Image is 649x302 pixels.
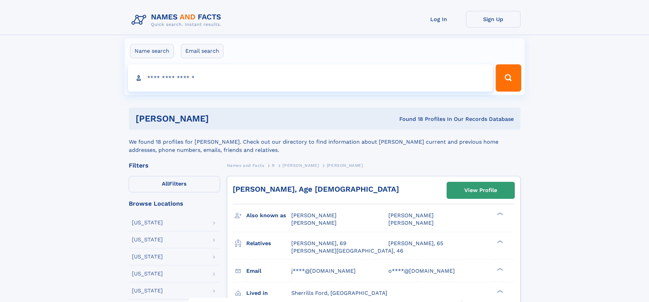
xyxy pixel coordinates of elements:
[132,237,163,242] div: [US_STATE]
[304,115,514,123] div: Found 18 Profiles In Our Records Database
[227,161,264,170] a: Names and Facts
[233,185,399,193] a: [PERSON_NAME], Age [DEMOGRAPHIC_DATA]
[412,11,466,28] a: Log In
[291,290,387,296] span: Sherrills Ford, [GEOGRAPHIC_DATA]
[282,163,319,168] span: [PERSON_NAME]
[132,254,163,259] div: [US_STATE]
[466,11,521,28] a: Sign Up
[495,267,504,271] div: ❯
[388,240,443,247] a: [PERSON_NAME], 65
[130,44,174,58] label: Name search
[496,64,521,92] button: Search Button
[246,265,291,277] h3: Email
[129,162,220,169] div: Filters
[129,11,227,29] img: Logo Names and Facts
[495,239,504,244] div: ❯
[282,161,319,170] a: [PERSON_NAME]
[291,240,346,247] a: [PERSON_NAME], 69
[291,212,337,219] span: [PERSON_NAME]
[291,220,337,226] span: [PERSON_NAME]
[447,182,514,198] a: View Profile
[132,288,163,293] div: [US_STATE]
[181,44,223,58] label: Email search
[495,289,504,293] div: ❯
[132,220,163,225] div: [US_STATE]
[272,163,275,168] span: R
[464,182,497,198] div: View Profile
[327,163,363,168] span: [PERSON_NAME]
[246,238,291,249] h3: Relatives
[162,180,169,187] span: All
[388,220,434,226] span: [PERSON_NAME]
[246,287,291,299] h3: Lived in
[132,271,163,276] div: [US_STATE]
[136,114,304,123] h1: [PERSON_NAME]
[388,212,434,219] span: [PERSON_NAME]
[129,130,521,154] div: We found 18 profiles for [PERSON_NAME]. Check out our directory to find information about [PERSON...
[246,210,291,221] h3: Also known as
[495,212,504,216] div: ❯
[128,64,493,92] input: search input
[129,201,220,207] div: Browse Locations
[272,161,275,170] a: R
[129,176,220,192] label: Filters
[291,247,403,255] a: [PERSON_NAME][GEOGRAPHIC_DATA], 46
